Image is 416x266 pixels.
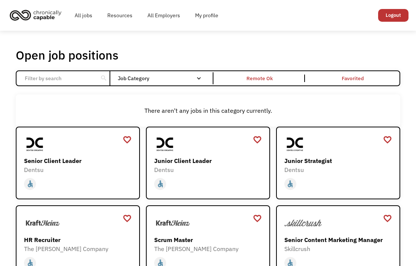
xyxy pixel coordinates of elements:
[20,106,396,115] div: There aren't any jobs in this category currently.
[24,244,134,253] div: The [PERSON_NAME] Company
[16,48,119,63] h1: Open job positions
[284,214,322,232] img: Skillcrush
[16,127,140,199] a: DentsuSenior Client LeaderDentsuaccessible
[383,213,392,224] a: favorite_border
[100,73,107,84] div: search
[284,244,394,253] div: Skillcrush
[24,165,134,174] div: Dentsu
[154,235,264,244] div: Scrum Master
[24,235,134,244] div: HR Recruiter
[378,9,408,22] a: Logout
[284,135,306,154] img: Dentsu
[123,134,132,145] a: favorite_border
[67,3,100,27] a: All jobs
[24,156,134,165] div: Senior Client Leader
[118,76,209,81] div: Job Category
[16,70,400,87] form: Email Form
[154,244,264,253] div: The [PERSON_NAME] Company
[156,178,164,190] div: accessible
[146,127,270,199] a: DentsuJunior Client LeaderDentsuaccessible
[213,71,306,86] a: Remote Ok
[284,165,394,174] div: Dentsu
[284,235,394,244] div: Senior Content Marketing Manager
[246,74,273,83] div: Remote Ok
[154,156,264,165] div: Junior Client Leader
[123,213,132,224] a: favorite_border
[188,3,226,27] a: My profile
[26,178,34,190] div: accessible
[383,134,392,145] a: favorite_border
[286,178,294,190] div: accessible
[24,214,62,232] img: The Kraft Heinz Company
[154,135,176,154] img: Dentsu
[118,72,209,84] div: Job Category
[253,213,262,224] a: favorite_border
[253,134,262,145] a: favorite_border
[140,3,188,27] a: All Employers
[154,214,192,232] img: The Kraft Heinz Company
[154,165,264,174] div: Dentsu
[24,135,46,154] img: Dentsu
[306,71,399,86] a: Favorited
[276,127,400,199] a: DentsuJunior StrategistDentsuaccessible
[20,71,94,85] input: Filter by search
[100,3,140,27] a: Resources
[8,7,64,23] img: Chronically Capable logo
[8,7,67,23] a: home
[284,156,394,165] div: Junior Strategist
